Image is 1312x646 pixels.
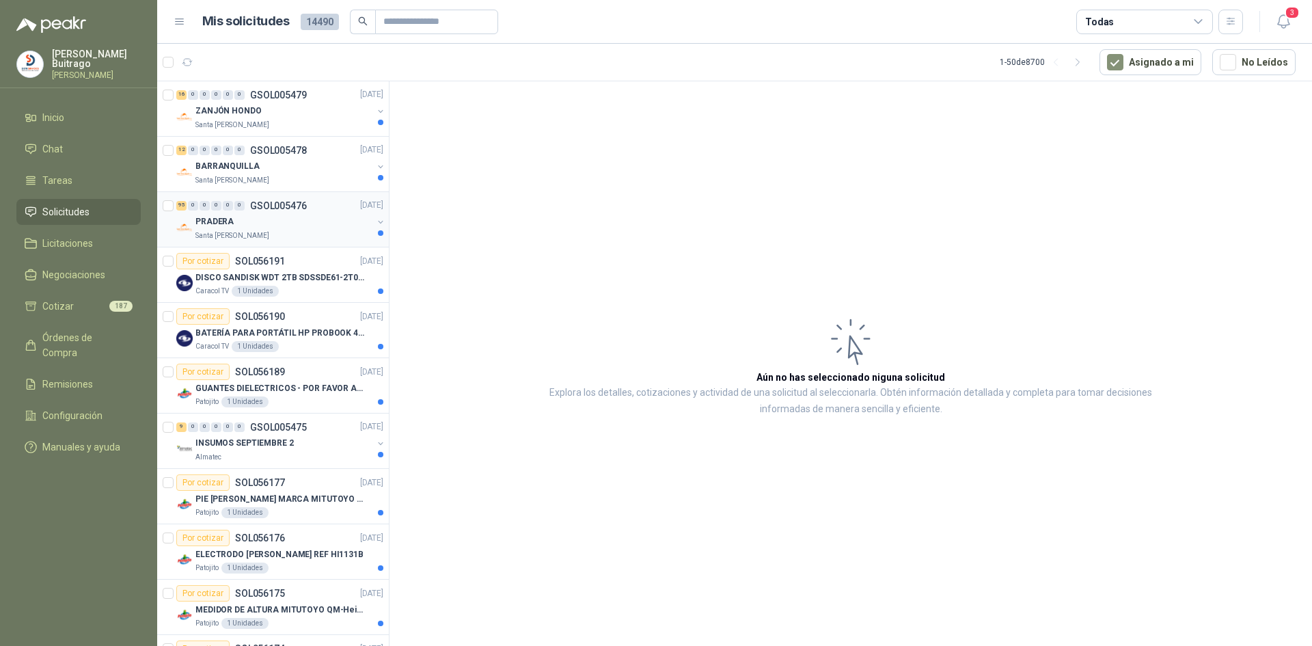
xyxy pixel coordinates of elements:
div: 1 - 50 de 8700 [1000,51,1089,73]
a: 16 0 0 0 0 0 GSOL005479[DATE] Company LogoZANJÓN HONDOSanta [PERSON_NAME] [176,87,386,131]
div: 0 [200,422,210,432]
a: Configuración [16,403,141,429]
button: No Leídos [1212,49,1296,75]
p: Santa [PERSON_NAME] [195,175,269,186]
p: [DATE] [360,144,383,157]
p: Almatec [195,452,221,463]
p: Santa [PERSON_NAME] [195,120,269,131]
span: Inicio [42,110,64,125]
a: Chat [16,136,141,162]
p: Caracol TV [195,286,229,297]
p: DISCO SANDISK WDT 2TB SDSSDE61-2T00-G25 BATERÍA PARA PORTÁTIL HP PROBOOK 430 G8 [195,271,366,284]
h3: Aún no has seleccionado niguna solicitud [756,370,945,385]
p: MEDIDOR DE ALTURA MITUTOYO QM-Height 518-245 [195,604,366,617]
h1: Mis solicitudes [202,12,290,31]
div: 0 [223,422,233,432]
div: 0 [188,90,198,100]
div: 0 [200,146,210,155]
button: 3 [1271,10,1296,34]
div: 16 [176,90,187,100]
p: Patojito [195,396,219,407]
a: 12 0 0 0 0 0 GSOL005478[DATE] Company LogoBARRANQUILLASanta [PERSON_NAME] [176,142,386,186]
span: Remisiones [42,377,93,392]
a: Licitaciones [16,230,141,256]
p: [DATE] [360,476,383,489]
div: 0 [200,90,210,100]
div: 0 [188,422,198,432]
p: PIE [PERSON_NAME] MARCA MITUTOYO REF [PHONE_NUMBER] [195,493,366,506]
p: [DATE] [360,255,383,268]
p: SOL056191 [235,256,285,266]
div: 0 [223,90,233,100]
span: Manuales y ayuda [42,440,120,455]
div: 95 [176,201,187,211]
span: Cotizar [42,299,74,314]
div: 0 [188,201,198,211]
p: GSOL005479 [250,90,307,100]
div: Todas [1085,14,1114,29]
span: 3 [1285,6,1300,19]
img: Company Logo [176,441,193,457]
p: GSOL005476 [250,201,307,211]
img: Logo peakr [16,16,86,33]
img: Company Logo [176,330,193,347]
p: GSOL005478 [250,146,307,155]
span: Órdenes de Compra [42,330,128,360]
a: Por cotizarSOL056190[DATE] Company LogoBATERÍA PARA PORTÁTIL HP PROBOOK 430 G8Caracol TV1 Unidades [157,303,389,358]
p: GSOL005475 [250,422,307,432]
a: Negociaciones [16,262,141,288]
p: [PERSON_NAME] [52,71,141,79]
div: Por cotizar [176,585,230,602]
div: 0 [234,422,245,432]
div: Por cotizar [176,530,230,546]
p: SOL056177 [235,478,285,487]
div: 0 [234,90,245,100]
p: SOL056189 [235,367,285,377]
a: 9 0 0 0 0 0 GSOL005475[DATE] Company LogoINSUMOS SEPTIEMBRE 2Almatec [176,419,386,463]
a: Por cotizarSOL056191[DATE] Company LogoDISCO SANDISK WDT 2TB SDSSDE61-2T00-G25 BATERÍA PARA PORTÁ... [157,247,389,303]
p: [DATE] [360,587,383,600]
p: [DATE] [360,421,383,434]
p: [DATE] [360,366,383,379]
div: 0 [223,201,233,211]
a: Por cotizarSOL056177[DATE] Company LogoPIE [PERSON_NAME] MARCA MITUTOYO REF [PHONE_NUMBER]Patojit... [157,469,389,524]
p: Explora los detalles, cotizaciones y actividad de una solicitud al seleccionarla. Obtén informaci... [526,385,1175,418]
img: Company Logo [176,109,193,125]
a: Por cotizarSOL056176[DATE] Company LogoELECTRODO [PERSON_NAME] REF HI1131BPatojito1 Unidades [157,524,389,580]
p: Santa [PERSON_NAME] [195,230,269,241]
a: Inicio [16,105,141,131]
span: Chat [42,142,63,157]
p: SOL056175 [235,589,285,598]
div: 1 Unidades [221,563,269,574]
div: 0 [188,146,198,155]
div: 0 [211,422,221,432]
p: Patojito [195,507,219,518]
a: Por cotizarSOL056175[DATE] Company LogoMEDIDOR DE ALTURA MITUTOYO QM-Height 518-245Patojito1 Unid... [157,580,389,635]
div: 1 Unidades [232,341,279,352]
div: 1 Unidades [232,286,279,297]
span: 187 [109,301,133,312]
p: INSUMOS SEPTIEMBRE 2 [195,438,294,450]
div: 0 [234,201,245,211]
span: Solicitudes [42,204,90,219]
img: Company Logo [176,386,193,402]
img: Company Logo [176,164,193,180]
span: Negociaciones [42,267,105,282]
img: Company Logo [176,607,193,623]
p: GUANTES DIELECTRICOS - POR FAVOR ADJUNTAR SU FICHA TECNICA [195,382,366,395]
a: Tareas [16,167,141,193]
p: SOL056176 [235,533,285,543]
div: 1 Unidades [221,618,269,629]
a: Manuales y ayuda [16,434,141,460]
img: Company Logo [176,552,193,568]
a: Por cotizarSOL056189[DATE] Company LogoGUANTES DIELECTRICOS - POR FAVOR ADJUNTAR SU FICHA TECNICA... [157,358,389,414]
a: Solicitudes [16,199,141,225]
div: Por cotizar [176,364,230,380]
p: Caracol TV [195,341,229,352]
div: 0 [223,146,233,155]
div: 9 [176,422,187,432]
p: SOL056190 [235,312,285,321]
img: Company Logo [17,51,43,77]
div: 1 Unidades [221,396,269,407]
div: 1 Unidades [221,507,269,518]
